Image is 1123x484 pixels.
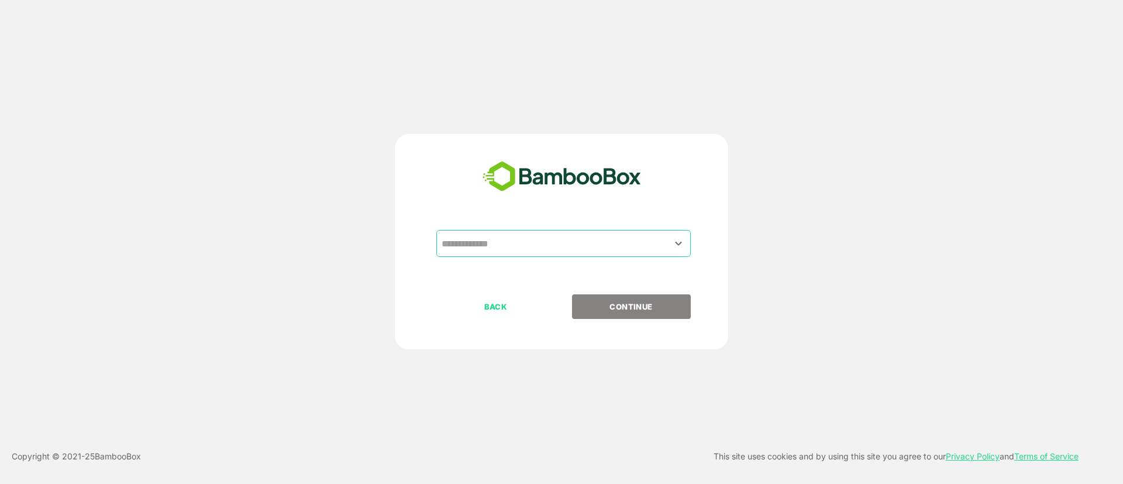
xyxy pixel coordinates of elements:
button: CONTINUE [572,294,691,319]
a: Privacy Policy [946,451,1000,461]
p: BACK [438,300,554,313]
p: CONTINUE [573,300,690,313]
a: Terms of Service [1014,451,1079,461]
p: This site uses cookies and by using this site you agree to our and [714,449,1079,464]
button: BACK [436,294,555,319]
button: Open [671,235,687,251]
img: bamboobox [476,157,647,196]
p: Copyright © 2021- 25 BambooBox [12,449,141,464]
